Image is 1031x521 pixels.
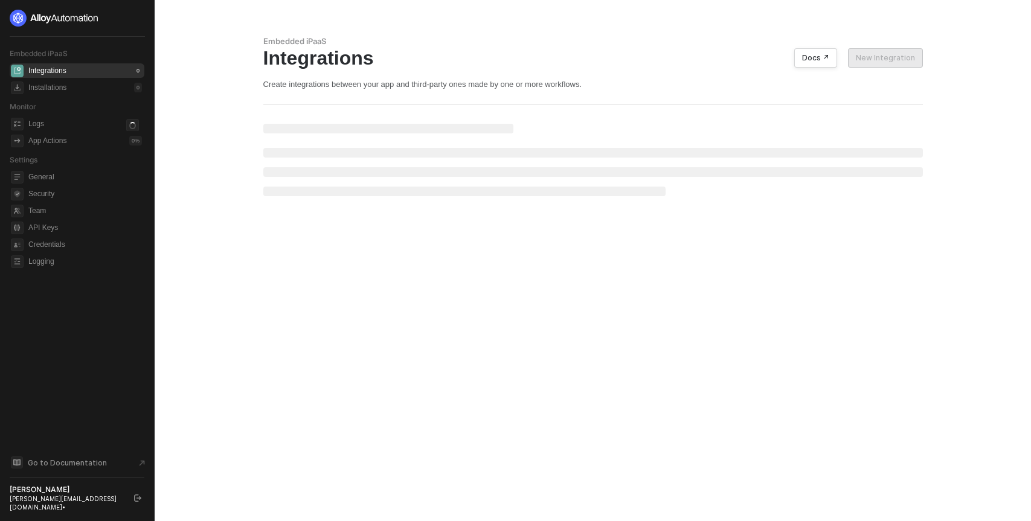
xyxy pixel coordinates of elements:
[134,66,142,75] div: 0
[11,82,24,94] span: installations
[11,135,24,147] span: icon-app-actions
[28,83,66,93] div: Installations
[10,10,144,27] a: logo
[10,10,99,27] img: logo
[28,203,142,218] span: Team
[28,170,142,184] span: General
[802,53,829,63] div: Docs ↗
[28,66,66,76] div: Integrations
[11,255,24,268] span: logging
[136,457,148,469] span: document-arrow
[263,36,923,46] div: Embedded iPaaS
[10,455,145,470] a: Knowledge Base
[28,458,107,468] span: Go to Documentation
[28,187,142,201] span: Security
[134,494,141,502] span: logout
[10,102,36,111] span: Monitor
[263,79,923,89] div: Create integrations between your app and third-party ones made by one or more workflows.
[134,83,142,92] div: 0
[28,136,66,146] div: App Actions
[129,136,142,145] div: 0 %
[10,485,123,494] div: [PERSON_NAME]
[848,48,923,68] button: New Integration
[11,238,24,251] span: credentials
[11,222,24,234] span: api-key
[28,220,142,235] span: API Keys
[11,118,24,130] span: icon-logs
[11,188,24,200] span: security
[11,65,24,77] span: integrations
[10,155,37,164] span: Settings
[28,237,142,252] span: Credentials
[10,49,68,58] span: Embedded iPaaS
[11,205,24,217] span: team
[10,494,123,511] div: [PERSON_NAME][EMAIL_ADDRESS][DOMAIN_NAME] •
[794,48,837,68] button: Docs ↗
[28,119,44,129] div: Logs
[11,171,24,184] span: general
[28,254,142,269] span: Logging
[263,46,923,69] div: Integrations
[126,119,139,132] span: icon-loader
[11,456,23,468] span: documentation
